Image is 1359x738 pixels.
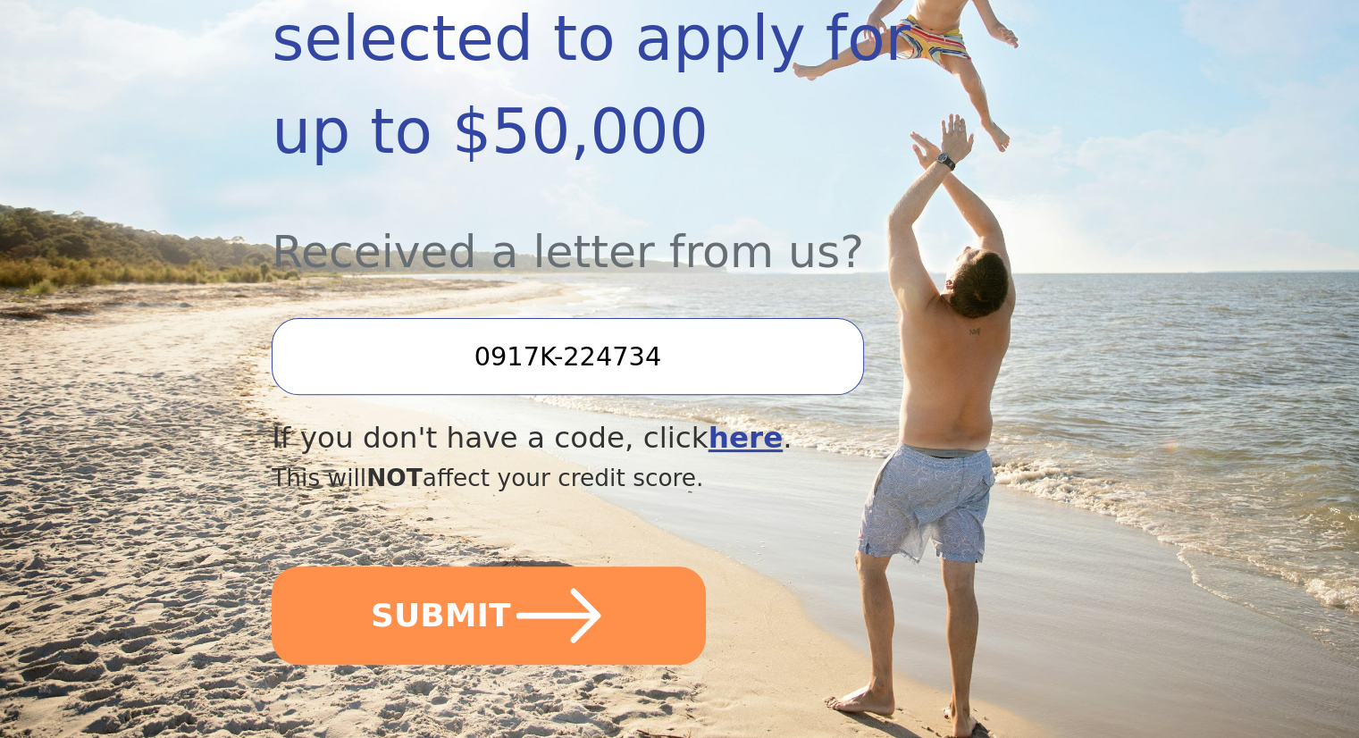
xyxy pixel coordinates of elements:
[272,318,863,395] input: Enter your Offer Code:
[272,566,706,665] button: SUBMIT
[272,416,965,460] div: If you don't have a code, click .
[709,421,784,455] a: here
[366,464,423,491] span: NOT
[272,178,965,286] div: Received a letter from us?
[272,460,965,496] div: This will affect your credit score.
